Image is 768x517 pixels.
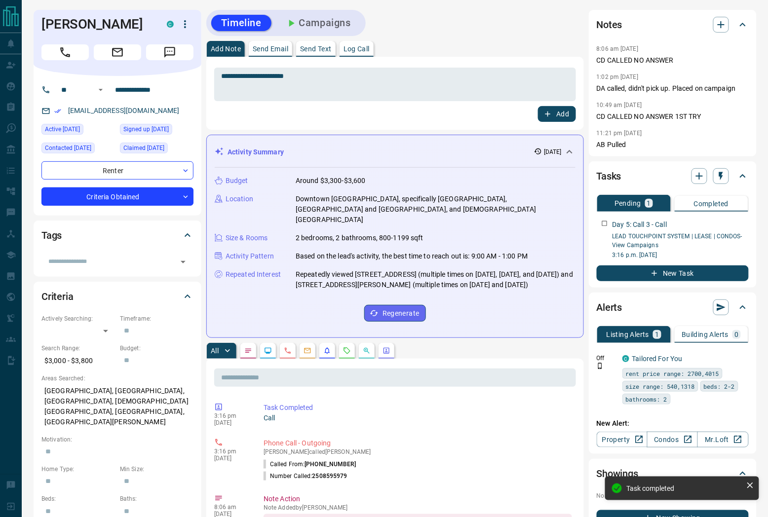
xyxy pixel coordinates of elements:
[614,200,641,207] p: Pending
[597,491,749,500] p: No showings booked
[363,347,371,355] svg: Opportunities
[41,344,115,353] p: Search Range:
[296,176,366,186] p: Around $3,300-$3,600
[626,369,719,378] span: rent price range: 2700,4015
[41,435,193,444] p: Motivation:
[383,347,390,355] svg: Agent Actions
[146,44,193,60] span: Message
[597,55,749,66] p: CD CALLED NO ANSWER
[120,465,193,474] p: Min Size:
[264,460,356,469] p: Called From:
[264,472,347,480] p: Number Called:
[95,84,107,96] button: Open
[120,344,193,353] p: Budget:
[647,200,651,207] p: 1
[597,299,622,315] h2: Alerts
[264,403,572,413] p: Task Completed
[41,374,193,383] p: Areas Searched:
[94,44,141,60] span: Email
[682,331,729,338] p: Building Alerts
[68,107,180,114] a: [EMAIL_ADDRESS][DOMAIN_NAME]
[597,432,648,447] a: Property
[253,45,288,52] p: Send Email
[597,354,616,363] p: Off
[597,265,749,281] button: New Task
[211,45,241,52] p: Add Note
[54,108,61,114] svg: Email Verified
[41,465,115,474] p: Home Type:
[344,45,370,52] p: Log Call
[167,21,174,28] div: condos.ca
[597,111,749,122] p: CD CALLED NO ANSWER 1ST TRY
[626,381,695,391] span: size range: 540,1318
[597,295,749,319] div: Alerts
[296,269,576,290] p: Repeatedly viewed [STREET_ADDRESS] (multiple times on [DATE], [DATE], and [DATE]) and [STREET_ADD...
[704,381,735,391] span: beds: 2-2
[597,168,621,184] h2: Tasks
[697,432,748,447] a: Mr.Loft
[211,15,271,31] button: Timeline
[613,251,749,259] p: 3:16 p.m. [DATE]
[597,17,622,33] h2: Notes
[275,15,361,31] button: Campaigns
[45,143,91,153] span: Contacted [DATE]
[120,494,193,503] p: Baths:
[597,466,639,481] h2: Showings
[627,484,742,492] div: Task completed
[41,44,89,60] span: Call
[226,269,281,280] p: Repeated Interest
[296,251,528,261] p: Based on the lead's activity, the best time to reach out is: 9:00 AM - 1:00 PM
[214,419,249,426] p: [DATE]
[41,353,115,369] p: $3,000 - $3,800
[264,448,572,455] p: [PERSON_NAME] called [PERSON_NAME]
[296,233,423,243] p: 2 bedrooms, 2 bathrooms, 800-1199 sqft
[597,130,642,137] p: 11:21 pm [DATE]
[613,220,667,230] p: Day 5: Call 3 - Call
[41,227,62,243] h2: Tags
[226,233,268,243] p: Size & Rooms
[597,13,749,37] div: Notes
[214,504,249,511] p: 8:06 am
[304,347,311,355] svg: Emails
[228,147,284,157] p: Activity Summary
[215,143,576,161] div: Activity Summary[DATE]
[45,124,80,134] span: Active [DATE]
[244,347,252,355] svg: Notes
[226,251,274,261] p: Activity Pattern
[323,347,331,355] svg: Listing Alerts
[284,347,292,355] svg: Calls
[343,347,351,355] svg: Requests
[264,504,572,511] p: Note Added by [PERSON_NAME]
[622,355,629,362] div: condos.ca
[41,289,74,304] h2: Criteria
[176,255,190,269] button: Open
[597,45,639,52] p: 8:06 am [DATE]
[41,383,193,430] p: [GEOGRAPHIC_DATA], [GEOGRAPHIC_DATA], [GEOGRAPHIC_DATA], [DEMOGRAPHIC_DATA][GEOGRAPHIC_DATA], [GE...
[544,148,562,156] p: [DATE]
[214,455,249,462] p: [DATE]
[296,194,576,225] p: Downtown [GEOGRAPHIC_DATA], specifically [GEOGRAPHIC_DATA], [GEOGRAPHIC_DATA] and [GEOGRAPHIC_DAT...
[300,45,332,52] p: Send Text
[597,462,749,485] div: Showings
[211,347,219,354] p: All
[613,233,743,249] a: LEAD TOUCHPOINT SYSTEM | LEASE | CONDOS- View Campaigns
[214,448,249,455] p: 3:16 pm
[305,461,356,468] span: [PHONE_NUMBER]
[607,331,650,338] p: Listing Alerts
[264,413,572,423] p: Call
[538,106,576,122] button: Add
[120,143,193,156] div: Tue Feb 25 2025
[597,102,642,109] p: 10:49 am [DATE]
[41,16,152,32] h1: [PERSON_NAME]
[120,314,193,323] p: Timeframe:
[123,143,164,153] span: Claimed [DATE]
[41,314,115,323] p: Actively Searching:
[647,432,698,447] a: Condos
[597,74,639,80] p: 1:02 pm [DATE]
[226,194,253,204] p: Location
[734,331,738,338] p: 0
[41,187,193,206] div: Criteria Obtained
[597,140,749,150] p: AB Pulled
[264,438,572,448] p: Phone Call - Outgoing
[694,200,729,207] p: Completed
